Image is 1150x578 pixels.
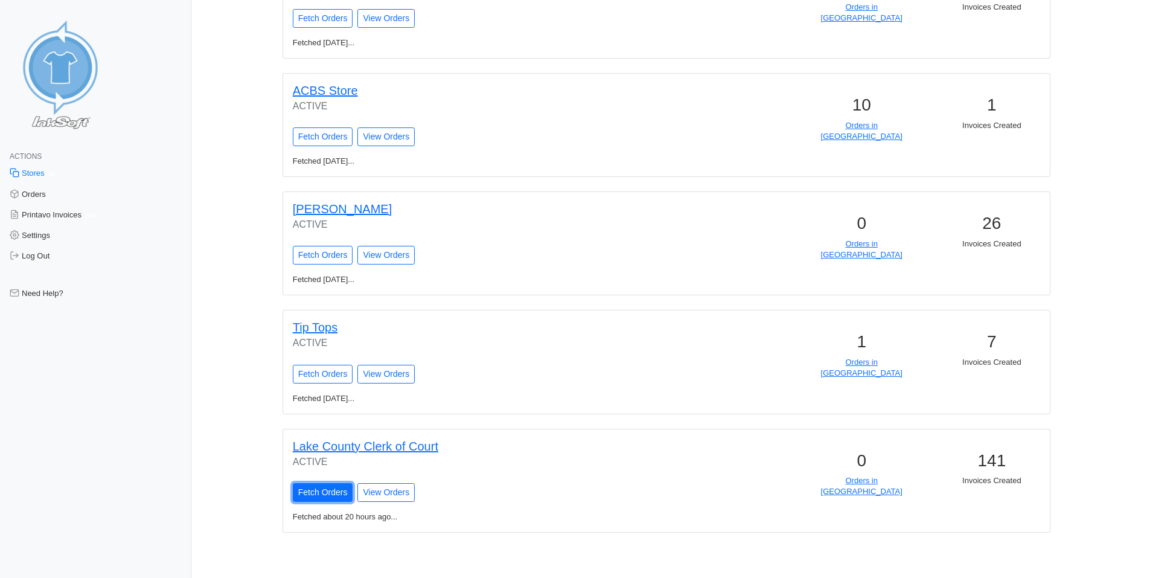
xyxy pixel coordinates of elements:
h6: ACTIVE [293,337,650,348]
h6: ACTIVE [293,219,650,230]
h3: 1 [934,95,1050,115]
h3: 10 [803,95,919,115]
span: 12 [45,169,59,179]
h3: 26 [934,213,1050,234]
h3: 0 [803,213,919,234]
p: Invoices Created [934,239,1050,249]
h6: ACTIVE [293,456,650,467]
span: Actions [10,152,42,161]
a: View Orders [357,483,415,502]
p: Fetched [DATE]... [286,274,676,285]
p: Invoices Created [934,120,1050,131]
input: Fetch Orders [293,365,353,384]
p: Invoices Created [934,475,1050,486]
a: Orders in [GEOGRAPHIC_DATA] [821,2,902,22]
span: 293 [81,210,99,220]
a: Lake County Clerk of Court [293,440,438,453]
a: Tip Tops [293,321,337,334]
h3: 1 [803,332,919,352]
a: Orders in [GEOGRAPHIC_DATA] [821,358,902,377]
p: Fetched [DATE]... [286,156,676,167]
a: Orders in [GEOGRAPHIC_DATA] [821,121,902,141]
input: Fetch Orders [293,483,353,502]
h3: 7 [934,332,1050,352]
a: View Orders [357,365,415,384]
h3: 141 [934,451,1050,471]
p: Fetched [DATE]... [286,393,676,404]
input: Fetch Orders [293,127,353,146]
a: View Orders [357,127,415,146]
a: ACBS Store [293,84,358,97]
a: Orders in [GEOGRAPHIC_DATA] [821,476,902,496]
p: Fetched [DATE]... [286,37,676,48]
h3: 0 [803,451,919,471]
p: Invoices Created [934,357,1050,368]
a: View Orders [357,9,415,28]
a: Orders in [GEOGRAPHIC_DATA] [821,239,902,259]
h6: ACTIVE [293,100,650,112]
p: Invoices Created [934,2,1050,13]
a: [PERSON_NAME] [293,202,392,216]
input: Fetch Orders [293,246,353,265]
input: Fetch Orders [293,9,353,28]
a: View Orders [357,246,415,265]
p: Fetched about 20 hours ago... [286,512,676,522]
